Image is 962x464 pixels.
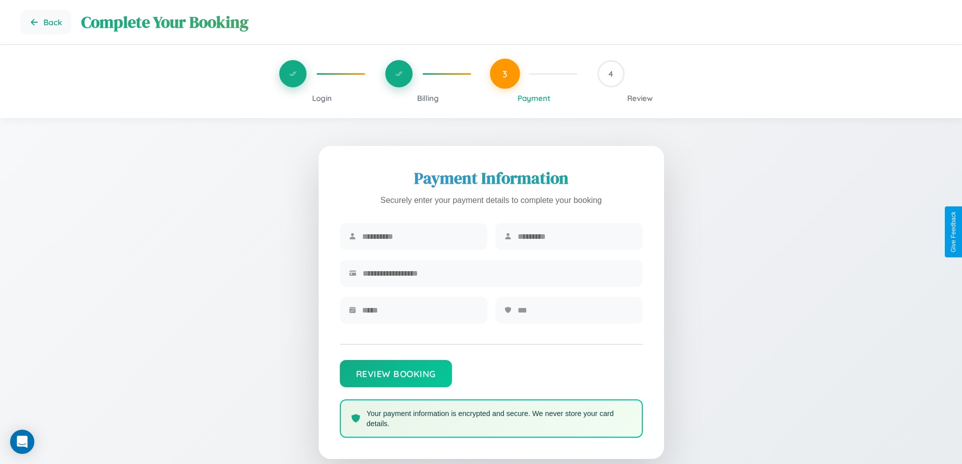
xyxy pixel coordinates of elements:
[340,167,643,189] h2: Payment Information
[10,430,34,454] div: Open Intercom Messenger
[20,10,71,34] button: Go back
[81,11,942,33] h1: Complete Your Booking
[417,93,439,103] span: Billing
[340,193,643,208] p: Securely enter your payment details to complete your booking
[367,408,632,429] p: Your payment information is encrypted and secure. We never store your card details.
[518,93,550,103] span: Payment
[609,69,613,79] span: 4
[627,93,653,103] span: Review
[502,68,508,79] span: 3
[950,212,957,252] div: Give Feedback
[340,360,452,387] button: Review Booking
[312,93,332,103] span: Login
